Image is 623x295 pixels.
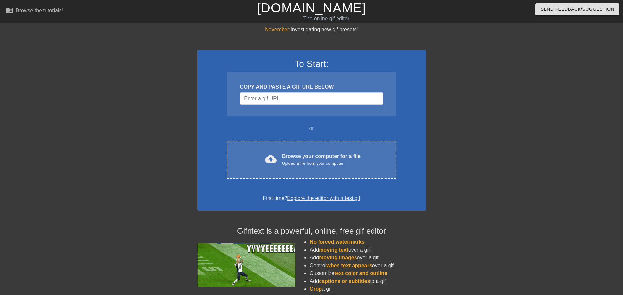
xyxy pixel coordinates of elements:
span: Crop [310,286,322,292]
li: Add over a gif [310,246,426,254]
input: Username [240,92,383,105]
div: Investigating new gif presets! [197,26,426,34]
li: Add to a gif [310,277,426,285]
button: Send Feedback/Suggestion [535,3,619,15]
h4: Gifntext is a powerful, online, free gif editor [197,226,426,236]
li: Control over a gif [310,262,426,270]
li: Add over a gif [310,254,426,262]
a: Explore the editor with a test gif [287,195,360,201]
span: text color and outline [334,271,387,276]
div: First time? [206,194,418,202]
div: The online gif editor [211,15,442,23]
span: No forced watermarks [310,239,365,245]
div: or [214,124,409,132]
div: Browse the tutorials! [16,8,63,13]
span: menu_book [5,6,13,14]
span: when text appears [326,263,372,268]
span: moving images [319,255,357,260]
a: [DOMAIN_NAME] [257,1,366,15]
span: moving text [319,247,348,253]
span: cloud_upload [265,153,277,165]
div: COPY AND PASTE A GIF URL BELOW [240,83,383,91]
span: November: [265,27,290,32]
div: Browse your computer for a file [282,152,361,167]
div: Upload a file from your computer [282,160,361,167]
img: football_small.gif [197,243,295,287]
h3: To Start: [206,58,418,70]
li: Customize [310,270,426,277]
a: Browse the tutorials! [5,6,63,16]
li: a gif [310,285,426,293]
span: captions or subtitles [319,278,370,284]
span: Send Feedback/Suggestion [541,5,614,13]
